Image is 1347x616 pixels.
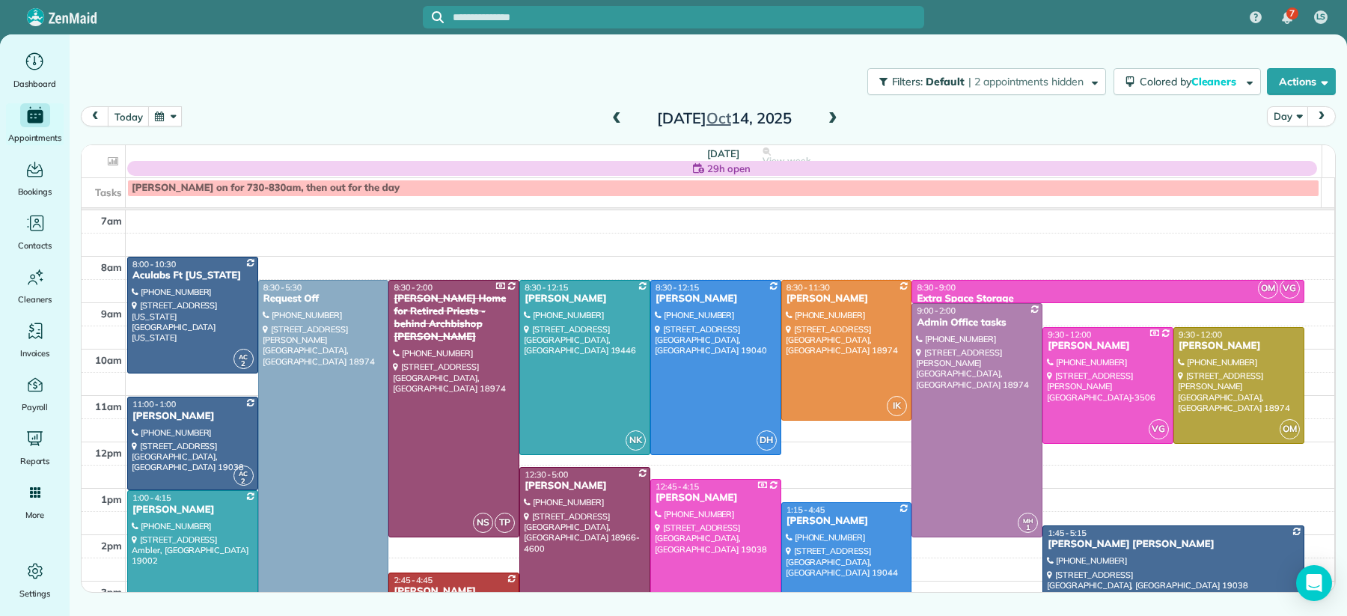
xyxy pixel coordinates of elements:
[132,504,254,516] div: [PERSON_NAME]
[239,353,248,361] span: AC
[6,265,64,307] a: Cleaners
[1023,516,1033,525] span: MH
[1047,538,1299,551] div: [PERSON_NAME] [PERSON_NAME]
[786,282,830,293] span: 8:30 - 11:30
[524,293,646,305] div: [PERSON_NAME]
[1289,7,1295,19] span: 7
[81,106,109,126] button: prev
[19,586,51,601] span: Settings
[132,259,176,269] span: 8:00 - 10:30
[1307,106,1336,126] button: next
[6,211,64,253] a: Contacts
[1296,565,1332,601] div: Open Intercom Messenger
[707,147,739,159] span: [DATE]
[6,157,64,199] a: Bookings
[234,357,253,371] small: 2
[892,75,923,88] span: Filters:
[916,293,1299,305] div: Extra Space Storage
[18,238,52,253] span: Contacts
[423,11,444,23] button: Focus search
[1140,75,1241,88] span: Colored by
[18,184,52,199] span: Bookings
[631,110,818,126] h2: [DATE] 14, 2025
[6,427,64,469] a: Reports
[6,49,64,91] a: Dashboard
[22,400,49,415] span: Payroll
[860,68,1106,95] a: Filters: Default | 2 appointments hidden
[1047,340,1169,353] div: [PERSON_NAME]
[132,399,176,409] span: 11:00 - 1:00
[1149,419,1169,439] span: VG
[13,76,56,91] span: Dashboard
[393,585,515,598] div: [PERSON_NAME]
[525,282,568,293] span: 8:30 - 12:15
[1048,528,1087,538] span: 1:45 - 5:15
[6,319,64,361] a: Invoices
[1267,68,1336,95] button: Actions
[101,261,122,273] span: 8am
[786,293,908,305] div: [PERSON_NAME]
[656,282,699,293] span: 8:30 - 12:15
[656,481,699,492] span: 12:45 - 4:15
[6,559,64,601] a: Settings
[1191,75,1239,88] span: Cleaners
[18,292,52,307] span: Cleaners
[132,182,400,194] span: [PERSON_NAME] on for 730-830am, then out for the day
[101,308,122,320] span: 9am
[1271,1,1303,34] div: 7 unread notifications
[263,282,302,293] span: 8:30 - 5:30
[101,215,122,227] span: 7am
[25,507,44,522] span: More
[1267,106,1308,126] button: Day
[132,493,171,503] span: 1:00 - 4:15
[393,293,515,344] div: [PERSON_NAME] Home for Retired Priests - behind Archbishop [PERSON_NAME]
[786,515,908,528] div: [PERSON_NAME]
[1018,521,1037,535] small: 1
[917,282,956,293] span: 8:30 - 9:00
[786,504,825,515] span: 1:15 - 4:45
[757,430,777,451] span: DH
[706,109,731,127] span: Oct
[626,430,646,451] span: NK
[20,454,50,469] span: Reports
[655,492,777,504] div: [PERSON_NAME]
[916,317,1038,329] div: Admin Office tasks
[1316,11,1326,23] span: LS
[101,586,122,598] span: 3pm
[101,493,122,505] span: 1pm
[263,293,385,305] div: Request Off
[525,469,568,480] span: 12:30 - 5:00
[1178,340,1300,353] div: [PERSON_NAME]
[867,68,1106,95] button: Filters: Default | 2 appointments hidden
[917,305,956,316] span: 9:00 - 2:00
[926,75,965,88] span: Default
[1280,278,1300,299] span: VG
[1048,329,1091,340] span: 9:30 - 12:00
[1114,68,1261,95] button: Colored byCleaners
[95,447,122,459] span: 12pm
[432,11,444,23] svg: Focus search
[394,575,433,585] span: 2:45 - 4:45
[495,513,515,533] span: TP
[108,106,149,126] button: today
[887,396,907,416] span: IK
[1179,329,1222,340] span: 9:30 - 12:00
[655,293,777,305] div: [PERSON_NAME]
[132,269,254,282] div: Aculabs Ft [US_STATE]
[132,410,254,423] div: [PERSON_NAME]
[763,155,810,167] span: View week
[524,480,646,493] div: [PERSON_NAME]
[8,130,62,145] span: Appointments
[6,103,64,145] a: Appointments
[6,373,64,415] a: Payroll
[234,475,253,489] small: 2
[1280,419,1300,439] span: OM
[101,540,122,552] span: 2pm
[394,282,433,293] span: 8:30 - 2:00
[1258,278,1278,299] span: OM
[968,75,1084,88] span: | 2 appointments hidden
[95,400,122,412] span: 11am
[473,513,493,533] span: NS
[239,469,248,478] span: AC
[95,354,122,366] span: 10am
